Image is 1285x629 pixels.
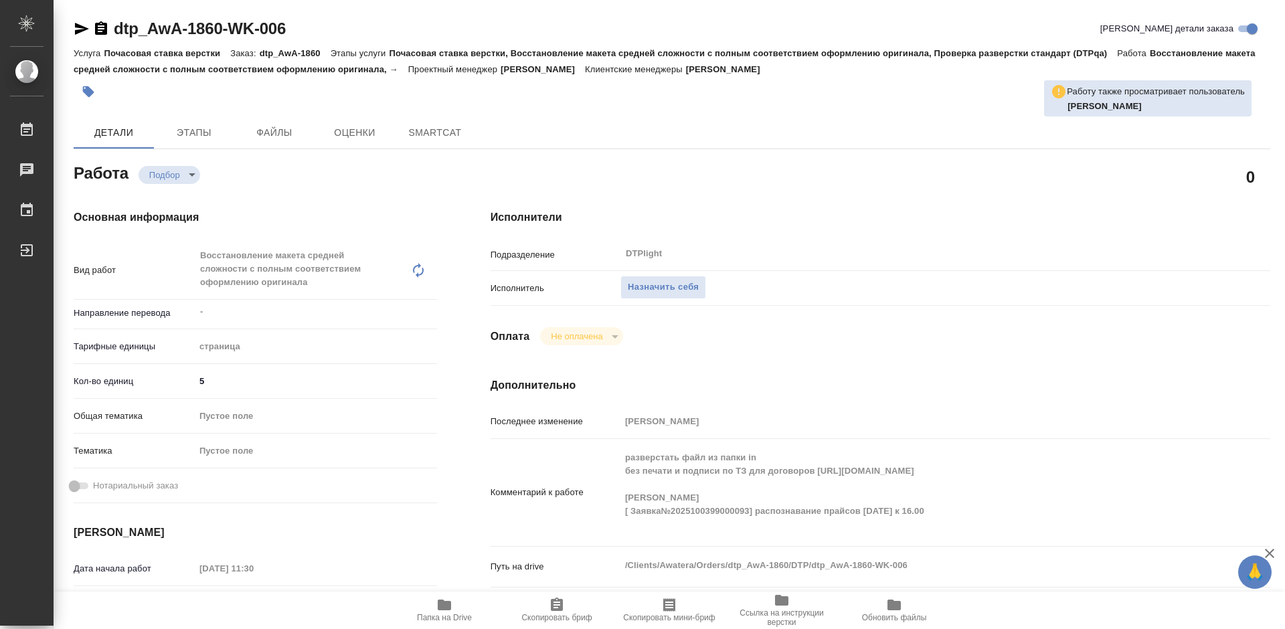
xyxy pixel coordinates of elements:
span: [PERSON_NAME] детали заказа [1100,22,1233,35]
span: Этапы [162,124,226,141]
p: [PERSON_NAME] [501,64,585,74]
p: Кол-во единиц [74,375,195,388]
p: Восстановление макета средней сложности с полным соответствием оформлению оригинала, → [74,48,1256,74]
span: Назначить себя [628,280,699,295]
span: Ссылка на инструкции верстки [734,608,830,627]
div: Пустое поле [199,410,421,423]
b: [PERSON_NAME] [1067,101,1142,111]
p: Последнее изменение [491,415,620,428]
p: Почасовая ставка верстки [104,48,230,58]
button: Скопировать ссылку [93,21,109,37]
button: Добавить тэг [74,77,103,106]
p: Общая тематика [74,410,195,423]
span: Папка на Drive [417,613,472,622]
span: Нотариальный заказ [93,479,178,492]
button: Скопировать ссылку для ЯМессенджера [74,21,90,37]
input: ✎ Введи что-нибудь [195,371,437,391]
button: Обновить файлы [838,592,950,629]
input: Пустое поле [620,412,1205,431]
h2: 0 [1246,165,1255,188]
textarea: /Clients/Awatera/Orders/dtp_AwA-1860/DTP/dtp_AwA-1860-WK-006 [620,554,1205,577]
textarea: разверстать файл из папки in без печати и подписи по ТЗ для договоров [URL][DOMAIN_NAME] [PERSON_... [620,446,1205,536]
p: Проектный менеджер [408,64,501,74]
p: Услуга [74,48,104,58]
p: Почасовая ставка верстки, Восстановление макета средней сложности с полным соответствием оформлен... [389,48,1117,58]
p: Подразделение [491,248,620,262]
button: Папка на Drive [388,592,501,629]
p: Вид работ [74,264,195,277]
p: Дата начала работ [74,562,195,575]
p: dtp_AwA-1860 [260,48,331,58]
p: Комментарий к работе [491,486,620,499]
p: Архипова Екатерина [1067,100,1245,113]
div: Подбор [139,166,200,184]
h4: [PERSON_NAME] [74,525,437,541]
p: Работа [1117,48,1150,58]
p: Тематика [74,444,195,458]
div: Пустое поле [195,405,437,428]
p: Тарифные единицы [74,340,195,353]
h4: Дополнительно [491,377,1270,393]
button: Скопировать мини-бриф [613,592,725,629]
button: Ссылка на инструкции верстки [725,592,838,629]
p: Этапы услуги [331,48,390,58]
div: Подбор [540,327,622,345]
p: Исполнитель [491,282,620,295]
h2: Работа [74,160,128,184]
button: Скопировать бриф [501,592,613,629]
span: Скопировать бриф [521,613,592,622]
button: Подбор [145,169,184,181]
button: Назначить себя [620,276,706,299]
span: 🙏 [1244,558,1266,586]
button: Не оплачена [547,331,606,342]
h4: Исполнители [491,209,1270,226]
span: Обновить файлы [862,613,927,622]
p: Заказ: [230,48,259,58]
div: Пустое поле [199,444,421,458]
p: Работу также просматривает пользователь [1067,85,1245,98]
h4: Основная информация [74,209,437,226]
div: страница [195,335,437,358]
span: SmartCat [403,124,467,141]
span: Скопировать мини-бриф [623,613,715,622]
button: 🙏 [1238,555,1272,589]
span: Детали [82,124,146,141]
span: Оценки [323,124,387,141]
p: Направление перевода [74,306,195,320]
p: Клиентские менеджеры [585,64,686,74]
input: Пустое поле [195,559,312,578]
span: Файлы [242,124,307,141]
p: Путь на drive [491,560,620,573]
p: [PERSON_NAME] [686,64,770,74]
a: dtp_AwA-1860-WK-006 [114,19,286,37]
h4: Оплата [491,329,530,345]
div: Пустое поле [195,440,437,462]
